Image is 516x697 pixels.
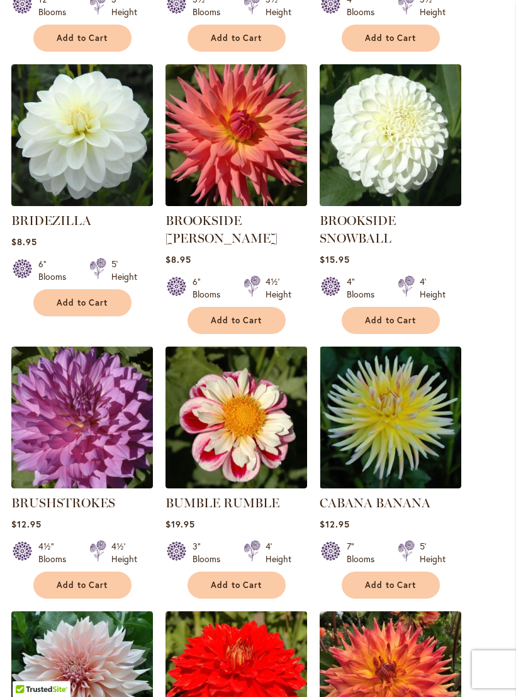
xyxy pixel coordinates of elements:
a: BROOKSIDE [PERSON_NAME] [165,213,278,246]
div: 4½' Height [266,275,291,301]
button: Add to Cart [342,307,440,334]
span: Add to Cart [57,297,108,308]
a: BUMBLE RUMBLE [165,495,279,510]
span: $8.95 [11,236,37,248]
img: BROOKSIDE CHERI [165,64,307,206]
img: BRIDEZILLA [11,64,153,206]
a: CABANA BANANA [320,495,430,510]
span: Add to Cart [211,315,262,326]
div: 4' Height [420,275,446,301]
a: BRUSHSTROKES [11,495,115,510]
span: Add to Cart [365,580,417,590]
div: 4" Blooms [347,275,383,301]
span: $12.95 [320,518,350,530]
div: 5' Height [111,258,137,283]
span: Add to Cart [365,33,417,43]
a: CABANA BANANA [320,479,461,491]
a: BRIDEZILLA [11,213,91,228]
span: Add to Cart [211,33,262,43]
div: 6" Blooms [38,258,74,283]
button: Add to Cart [33,289,132,316]
a: BRIDEZILLA [11,197,153,209]
a: BROOKSIDE SNOWBALL [320,197,461,209]
img: BUMBLE RUMBLE [165,347,307,488]
div: 5' Height [420,540,446,565]
button: Add to Cart [33,25,132,52]
div: 4' Height [266,540,291,565]
button: Add to Cart [342,25,440,52]
img: CABANA BANANA [320,347,461,488]
button: Add to Cart [188,25,286,52]
img: BRUSHSTROKES [11,347,153,488]
span: $12.95 [11,518,42,530]
span: Add to Cart [57,580,108,590]
div: 7" Blooms [347,540,383,565]
span: Add to Cart [211,580,262,590]
span: Add to Cart [365,315,417,326]
a: BROOKSIDE CHERI [165,197,307,209]
button: Add to Cart [188,572,286,599]
a: BROOKSIDE SNOWBALL [320,213,396,246]
a: BRUSHSTROKES [11,479,153,491]
img: BROOKSIDE SNOWBALL [320,64,461,206]
span: Add to Cart [57,33,108,43]
span: $15.95 [320,253,350,265]
button: Add to Cart [342,572,440,599]
iframe: Launch Accessibility Center [9,652,45,688]
div: 6" Blooms [193,275,228,301]
div: 4½' Height [111,540,137,565]
span: $8.95 [165,253,191,265]
button: Add to Cart [188,307,286,334]
div: 3" Blooms [193,540,228,565]
span: $19.95 [165,518,195,530]
div: 4½" Blooms [38,540,74,565]
button: Add to Cart [33,572,132,599]
a: BUMBLE RUMBLE [165,479,307,491]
